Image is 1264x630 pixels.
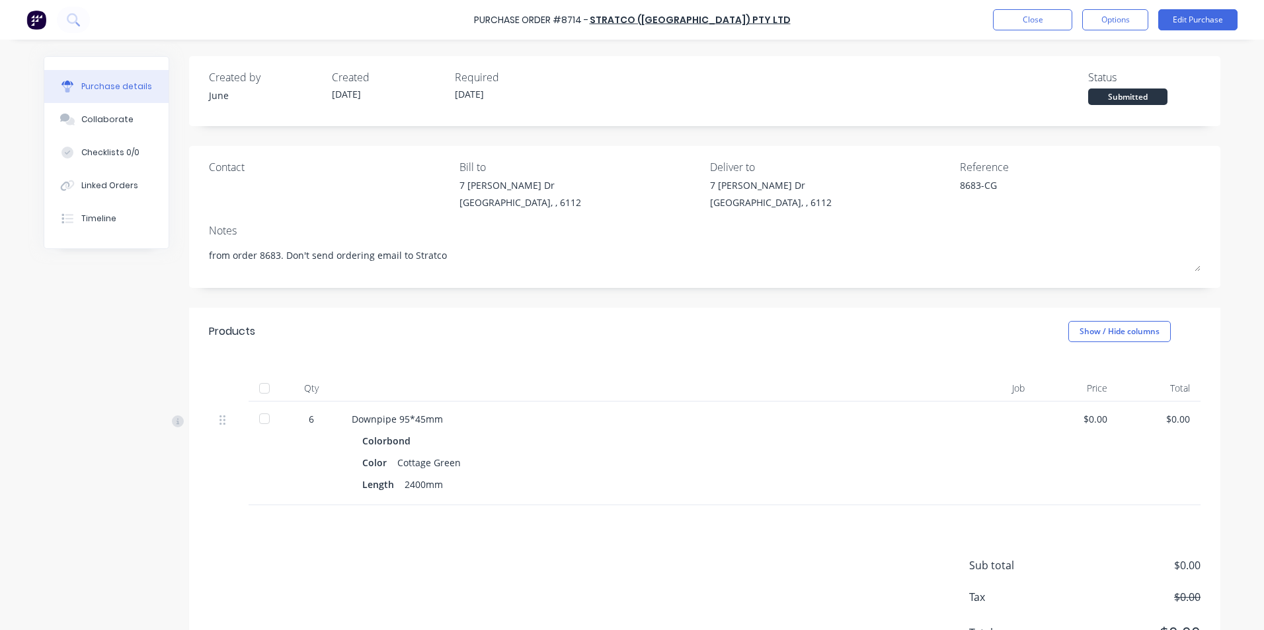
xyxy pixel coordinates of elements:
[1082,9,1148,30] button: Options
[81,147,139,158] div: Checklists 0/0
[1088,88,1167,105] div: Submitted
[209,223,1201,238] div: Notes
[969,589,1068,605] span: Tax
[44,169,169,202] button: Linked Orders
[1068,557,1201,573] span: $0.00
[44,136,169,169] button: Checklists 0/0
[81,180,138,192] div: Linked Orders
[405,475,443,494] div: 2400mm
[362,453,397,472] div: Color
[455,69,567,85] div: Required
[936,375,1035,402] div: Job
[209,242,1201,271] textarea: from order 8683. Don't send ordering email to Stratco
[590,13,791,26] a: Stratco ([GEOGRAPHIC_DATA]) Pty Ltd
[459,195,581,209] div: [GEOGRAPHIC_DATA], , 6112
[1128,412,1190,426] div: $0.00
[710,159,951,175] div: Deliver to
[81,81,152,92] div: Purchase details
[960,159,1201,175] div: Reference
[969,557,1068,573] span: Sub total
[1158,9,1238,30] button: Edit Purchase
[459,178,581,192] div: 7 [PERSON_NAME] Dr
[292,412,331,426] div: 6
[44,202,169,235] button: Timeline
[209,159,450,175] div: Contact
[397,453,461,472] div: Cottage Green
[1068,589,1201,605] span: $0.00
[209,88,321,102] div: June
[1088,69,1201,85] div: Status
[459,159,700,175] div: Bill to
[44,103,169,136] button: Collaborate
[352,412,926,426] div: Downpipe 95*45mm
[362,431,416,450] div: Colorbond
[81,213,116,225] div: Timeline
[362,475,405,494] div: Length
[960,178,1125,208] textarea: 8683-CG
[1118,375,1201,402] div: Total
[474,13,588,27] div: Purchase Order #8714 -
[282,375,341,402] div: Qty
[1068,321,1171,342] button: Show / Hide columns
[1046,412,1107,426] div: $0.00
[710,178,832,192] div: 7 [PERSON_NAME] Dr
[332,69,444,85] div: Created
[209,69,321,85] div: Created by
[26,10,46,30] img: Factory
[81,114,134,125] div: Collaborate
[710,195,832,209] div: [GEOGRAPHIC_DATA], , 6112
[1035,375,1118,402] div: Price
[44,70,169,103] button: Purchase details
[993,9,1072,30] button: Close
[209,324,255,339] div: Products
